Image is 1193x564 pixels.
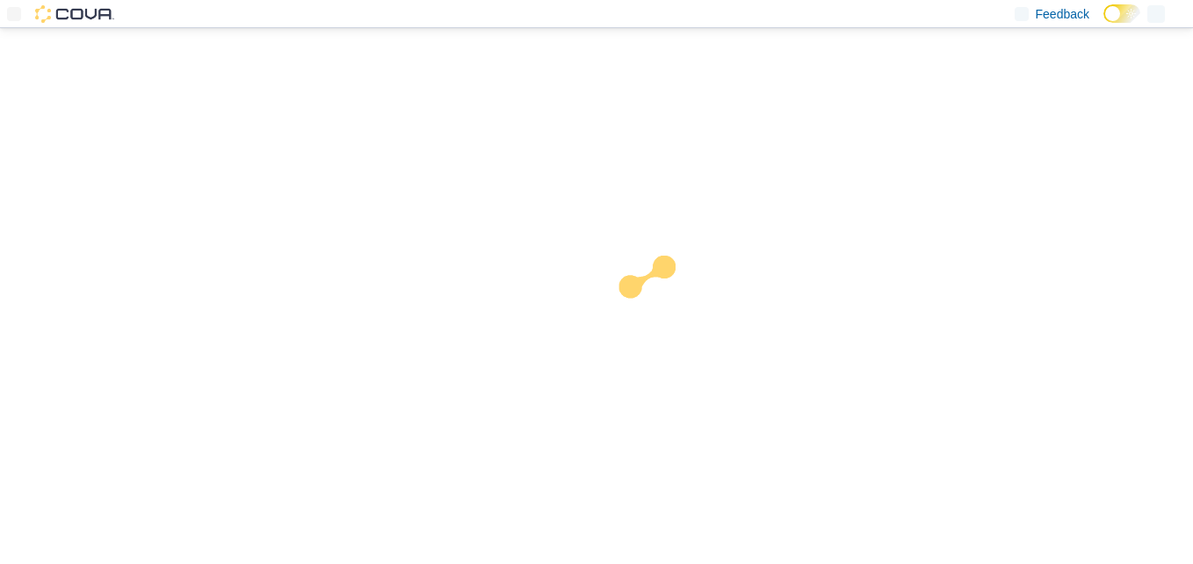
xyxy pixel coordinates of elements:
span: Dark Mode [1103,23,1104,24]
span: Feedback [1036,5,1089,23]
img: Cova [35,5,114,23]
img: cova-loader [596,242,728,374]
input: Dark Mode [1103,4,1140,23]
